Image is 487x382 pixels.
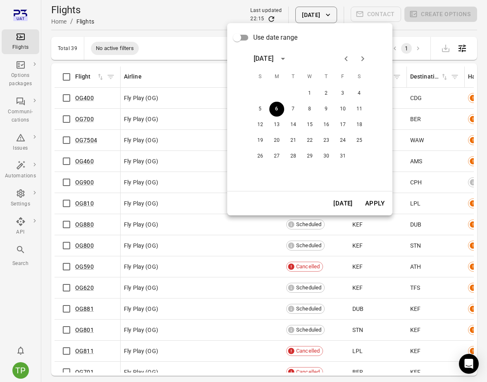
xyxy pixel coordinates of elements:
[335,69,350,85] span: Friday
[319,149,334,164] button: 30
[459,354,479,374] div: Open Intercom Messenger
[269,102,284,117] button: 6
[319,117,334,132] button: 16
[253,69,268,85] span: Sunday
[269,117,284,132] button: 13
[253,133,268,148] button: 19
[276,52,290,66] button: calendar view is open, switch to year view
[352,133,367,148] button: 25
[302,117,317,132] button: 15
[253,102,268,117] button: 5
[286,133,301,148] button: 21
[302,133,317,148] button: 22
[329,195,357,212] button: [DATE]
[286,149,301,164] button: 28
[352,69,367,85] span: Saturday
[253,117,268,132] button: 12
[319,69,334,85] span: Thursday
[361,195,389,212] button: Apply
[352,102,367,117] button: 11
[319,102,334,117] button: 9
[352,86,367,101] button: 4
[253,33,297,43] span: Use date range
[319,133,334,148] button: 23
[302,102,317,117] button: 8
[254,54,273,64] div: [DATE]
[269,149,284,164] button: 27
[335,117,350,132] button: 17
[302,86,317,101] button: 1
[286,69,301,85] span: Tuesday
[269,69,284,85] span: Monday
[302,69,317,85] span: Wednesday
[354,50,371,67] button: Next month
[286,117,301,132] button: 14
[319,86,334,101] button: 2
[338,50,354,67] button: Previous month
[335,102,350,117] button: 10
[253,149,268,164] button: 26
[269,133,284,148] button: 20
[335,149,350,164] button: 31
[286,102,301,117] button: 7
[335,86,350,101] button: 3
[335,133,350,148] button: 24
[352,117,367,132] button: 18
[302,149,317,164] button: 29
